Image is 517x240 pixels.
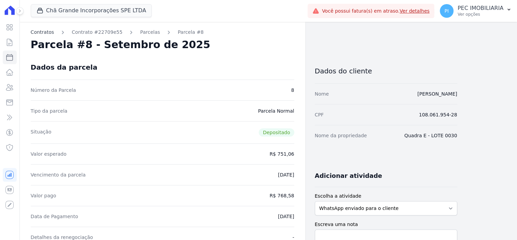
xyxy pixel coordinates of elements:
a: Ver detalhes [399,8,430,14]
a: Contratos [31,29,54,36]
div: Dados da parcela [31,63,97,71]
a: Parcela #8 [178,29,204,36]
a: [PERSON_NAME] [417,91,457,97]
a: Contrato #22709e55 [72,29,122,36]
label: Escreva uma nota [315,221,457,228]
dd: R$ 751,06 [270,151,294,157]
dd: 8 [291,87,294,94]
h3: Dados do cliente [315,67,457,75]
button: PI PEC IMOBILIARIA Ver opções [434,1,517,20]
h3: Adicionar atividade [315,172,382,180]
dt: Valor esperado [31,151,67,157]
dd: Parcela Normal [258,108,294,114]
dt: Situação [31,128,52,137]
dt: Nome da propriedade [315,132,367,139]
dd: 108.061.954-28 [419,111,457,118]
dd: [DATE] [278,213,294,220]
dt: Data de Pagamento [31,213,78,220]
dt: Valor pago [31,192,56,199]
dt: Vencimento da parcela [31,171,86,178]
span: Depositado [259,128,294,137]
dd: R$ 768,58 [270,192,294,199]
nav: Breadcrumb [31,29,294,36]
dt: CPF [315,111,324,118]
p: Ver opções [458,12,503,17]
a: Parcelas [140,29,160,36]
button: Chã Grande Incorporações SPE LTDA [31,4,152,17]
dt: Nome [315,90,329,97]
dd: [DATE] [278,171,294,178]
dt: Número da Parcela [31,87,76,94]
span: Você possui fatura(s) em atraso. [322,8,430,15]
label: Escolha a atividade [315,193,457,200]
dt: Tipo da parcela [31,108,68,114]
p: PEC IMOBILIARIA [458,5,503,12]
dd: Quadra E - LOTE 0030 [404,132,457,139]
h2: Parcela #8 - Setembro de 2025 [31,39,210,51]
span: PI [445,9,449,13]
